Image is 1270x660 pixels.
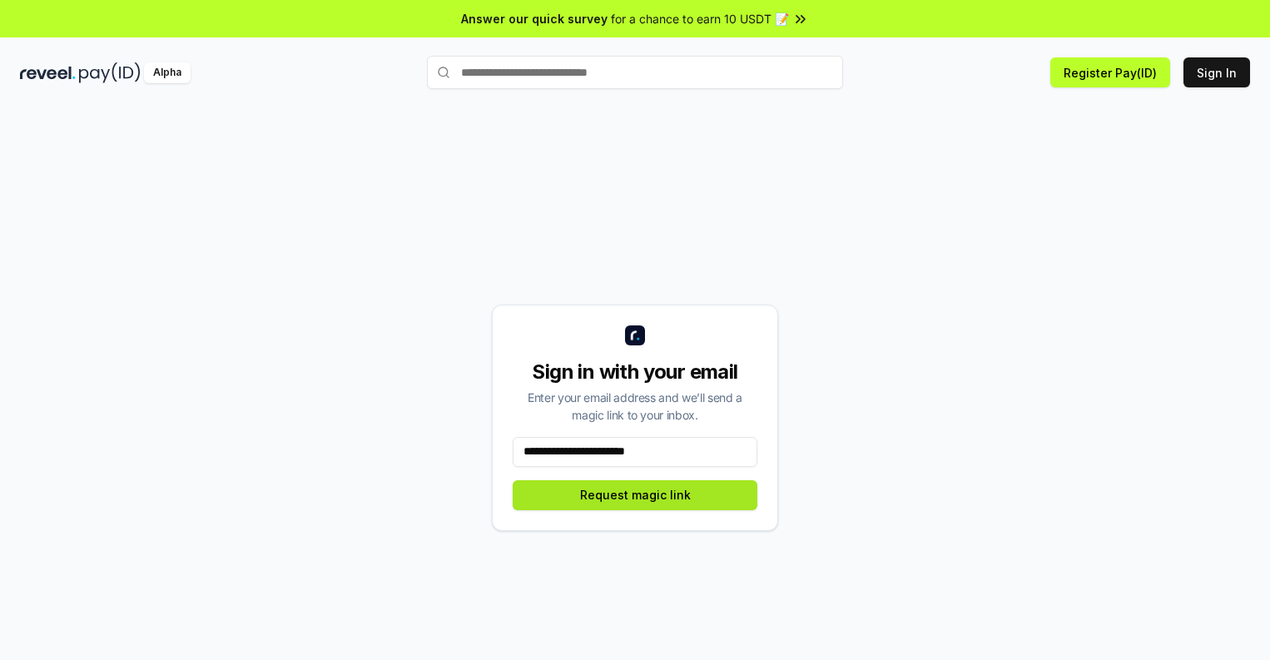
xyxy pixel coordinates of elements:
span: Answer our quick survey [461,10,608,27]
div: Sign in with your email [513,359,757,385]
img: pay_id [79,62,141,83]
span: for a chance to earn 10 USDT 📝 [611,10,789,27]
img: logo_small [625,325,645,345]
button: Request magic link [513,480,757,510]
img: reveel_dark [20,62,76,83]
button: Register Pay(ID) [1050,57,1170,87]
button: Sign In [1183,57,1250,87]
div: Enter your email address and we’ll send a magic link to your inbox. [513,389,757,424]
div: Alpha [144,62,191,83]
